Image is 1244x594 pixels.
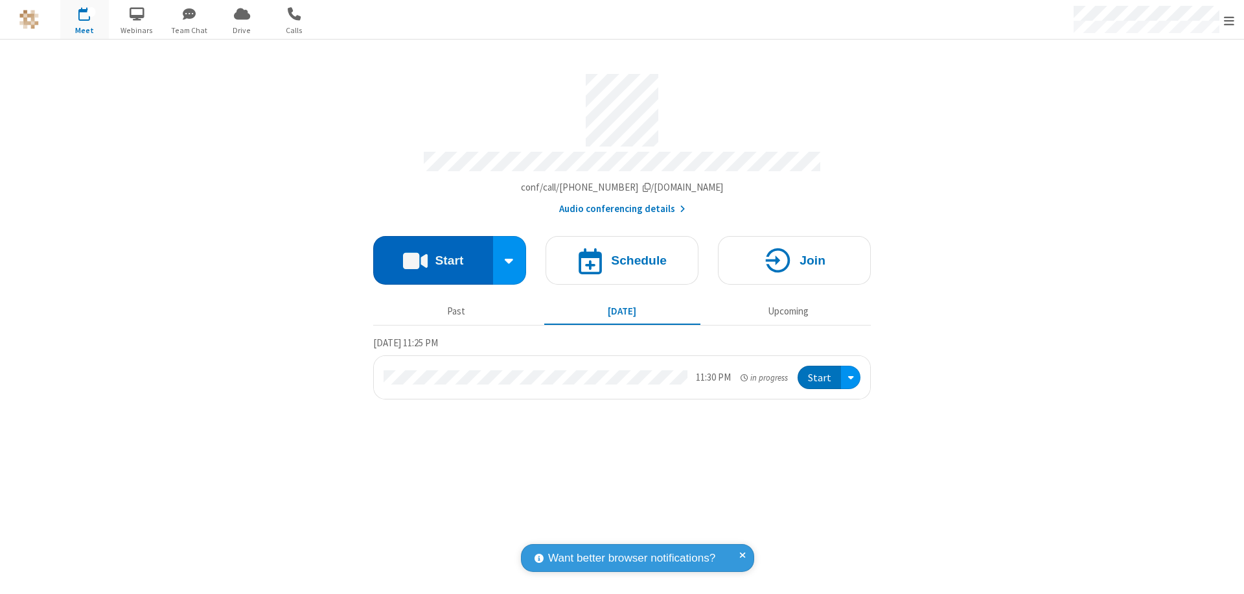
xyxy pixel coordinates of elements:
[548,550,715,567] span: Want better browser notifications?
[378,299,535,324] button: Past
[113,25,161,36] span: Webinars
[270,25,319,36] span: Calls
[559,202,685,217] button: Audio conferencing details
[19,10,39,29] img: QA Selenium DO NOT DELETE OR CHANGE
[710,299,866,324] button: Upcoming
[493,236,527,285] div: Start conference options
[800,254,825,267] h4: Join
[373,64,871,217] section: Account details
[521,180,724,195] button: Copy my meeting room linkCopy my meeting room link
[611,254,667,267] h4: Schedule
[218,25,266,36] span: Drive
[544,299,700,324] button: [DATE]
[373,236,493,285] button: Start
[373,337,438,349] span: [DATE] 11:25 PM
[546,236,698,285] button: Schedule
[798,366,841,390] button: Start
[87,7,96,17] div: 1
[60,25,109,36] span: Meet
[435,254,463,267] h4: Start
[165,25,214,36] span: Team Chat
[741,372,788,384] em: in progress
[841,366,860,390] div: Open menu
[373,335,871,400] section: Today's Meetings
[696,370,731,385] div: 11:30 PM
[521,181,724,193] span: Copy my meeting room link
[718,236,871,285] button: Join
